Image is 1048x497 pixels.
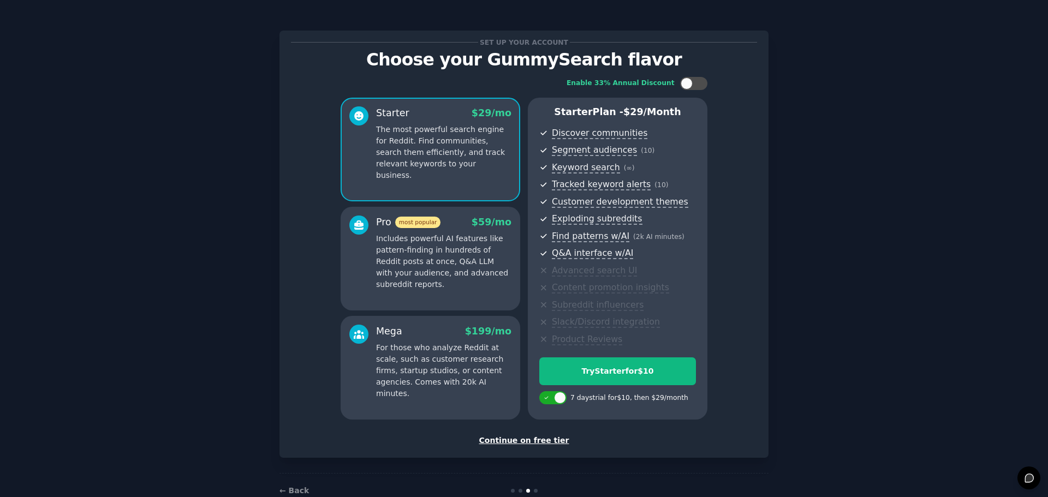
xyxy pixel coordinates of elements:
p: For those who analyze Reddit at scale, such as customer research firms, startup studios, or conte... [376,342,511,399]
span: ( 10 ) [641,147,654,154]
span: ( ∞ ) [624,164,635,172]
span: $ 59 /mo [472,217,511,227]
span: ( 2k AI minutes ) [633,233,684,241]
div: Pro [376,215,440,229]
span: ( 10 ) [654,181,668,189]
span: Exploding subreddits [552,213,642,225]
span: Tracked keyword alerts [552,179,651,190]
div: Try Starter for $10 [540,366,695,377]
span: Keyword search [552,162,620,173]
p: Starter Plan - [539,105,696,119]
span: Subreddit influencers [552,300,644,311]
span: Product Reviews [552,334,622,345]
div: Mega [376,325,402,338]
span: Set up your account [478,37,570,48]
span: $ 29 /mo [472,107,511,118]
span: Customer development themes [552,196,688,208]
div: Starter [376,106,409,120]
div: Enable 33% Annual Discount [567,79,675,88]
button: TryStarterfor$10 [539,357,696,385]
span: Segment audiences [552,145,637,156]
span: Q&A interface w/AI [552,248,633,259]
span: Content promotion insights [552,282,669,294]
span: Slack/Discord integration [552,316,660,328]
div: 7 days trial for $10 , then $ 29 /month [570,393,688,403]
span: Advanced search UI [552,265,637,277]
span: Find patterns w/AI [552,231,629,242]
p: Includes powerful AI features like pattern-finding in hundreds of Reddit posts at once, Q&A LLM w... [376,233,511,290]
span: Discover communities [552,128,647,139]
a: ← Back [279,486,309,495]
span: $ 29 /month [623,106,681,117]
p: The most powerful search engine for Reddit. Find communities, search them efficiently, and track ... [376,124,511,181]
span: most popular [395,217,441,228]
p: Choose your GummySearch flavor [291,50,757,69]
span: $ 199 /mo [465,326,511,337]
div: Continue on free tier [291,435,757,446]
